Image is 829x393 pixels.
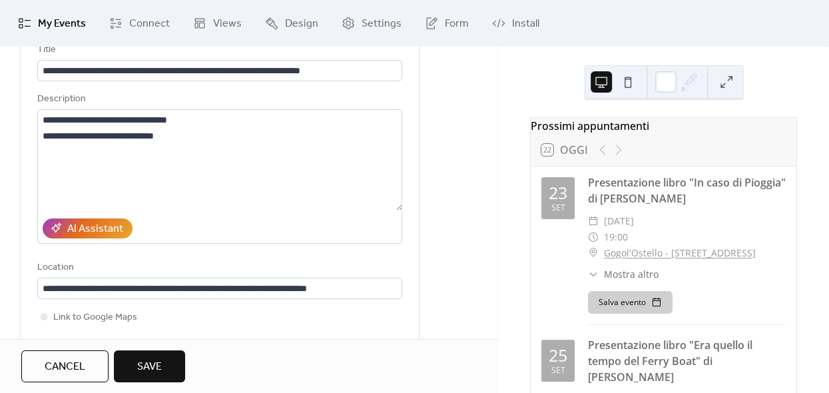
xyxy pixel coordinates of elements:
a: Views [183,5,252,41]
span: Form [445,16,469,32]
span: Views [213,16,242,32]
button: Cancel [21,350,109,382]
a: Form [415,5,479,41]
span: Install [512,16,539,32]
div: 25 [549,347,567,364]
div: Presentazione libro "Era quello il tempo del Ferry Boat" di [PERSON_NAME] [588,337,786,385]
div: Location [37,260,400,276]
span: Design [285,16,318,32]
span: Save [137,359,162,375]
div: ​ [588,267,599,281]
div: AI Assistant [67,221,123,237]
span: Link to Google Maps [53,310,137,326]
div: ​ [588,229,599,245]
span: Connect [129,16,170,32]
span: Settings [362,16,402,32]
div: ​ [588,245,599,261]
div: Description [37,91,400,107]
button: Salva evento [588,291,673,314]
button: ​Mostra altro [588,267,659,281]
button: Save [114,350,185,382]
a: Design [255,5,328,41]
span: Mostra altro [604,267,659,281]
span: 19:00 [604,229,628,245]
div: set [551,366,565,375]
div: 23 [549,185,567,201]
span: [DATE] [604,213,634,229]
a: Settings [332,5,412,41]
a: Install [482,5,549,41]
div: Prossimi appuntamenti [531,118,796,134]
div: Presentazione libro "In caso di Pioggia" di [PERSON_NAME] [588,175,786,206]
div: set [551,204,565,212]
a: Connect [99,5,180,41]
a: My Events [8,5,96,41]
span: My Events [38,16,86,32]
a: Gogol'Ostello - [STREET_ADDRESS] [604,245,756,261]
div: Title [37,42,400,58]
span: Cancel [45,359,85,375]
button: AI Assistant [43,218,133,238]
div: ​ [588,213,599,229]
